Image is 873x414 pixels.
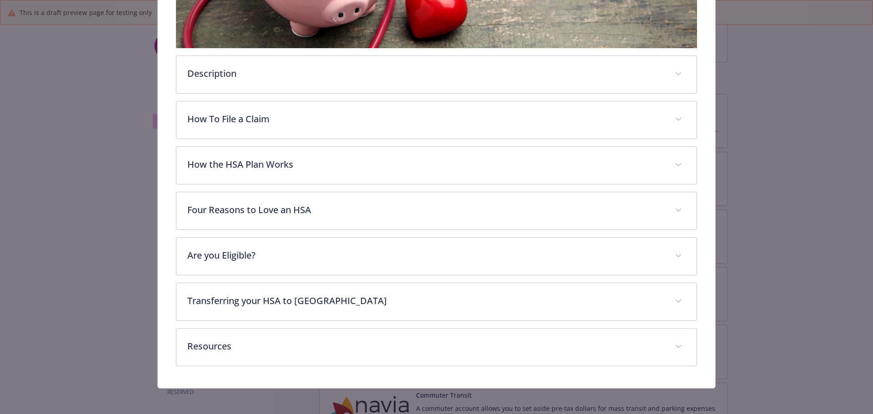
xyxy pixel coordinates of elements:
[176,238,697,275] div: Are you Eligible?
[176,56,697,93] div: Description
[187,67,664,80] p: Description
[176,192,697,229] div: Four Reasons to Love an HSA
[176,283,697,320] div: Transferring your HSA to [GEOGRAPHIC_DATA]
[187,203,664,217] p: Four Reasons to Love an HSA
[176,101,697,139] div: How To File a Claim
[176,147,697,184] div: How the HSA Plan Works
[187,294,664,308] p: Transferring your HSA to [GEOGRAPHIC_DATA]
[187,339,664,353] p: Resources
[187,249,664,262] p: Are you Eligible?
[176,329,697,366] div: Resources
[187,112,664,126] p: How To File a Claim
[187,158,664,171] p: How the HSA Plan Works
